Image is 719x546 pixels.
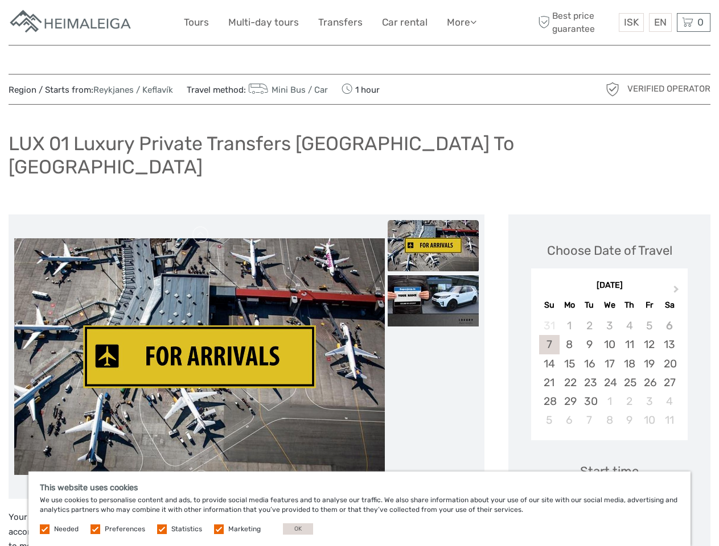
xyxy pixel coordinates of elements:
[283,523,313,535] button: OK
[649,13,672,32] div: EN
[599,354,619,373] div: Choose Wednesday, September 17th, 2025
[580,411,599,429] div: Choose Tuesday, October 7th, 2025
[580,462,639,480] div: Start time
[539,354,559,373] div: Choose Sunday, September 14th, 2025
[9,132,710,178] h1: LUX 01 Luxury Private Transfers [GEOGRAPHIC_DATA] To [GEOGRAPHIC_DATA]
[447,14,476,31] a: More
[560,297,580,313] div: Mo
[16,20,129,29] p: We're away right now. Please check back later!
[93,85,173,95] a: Reykjanes / Keflavík
[560,373,580,392] div: Choose Monday, September 22nd, 2025
[246,85,328,95] a: Mini Bus / Car
[539,373,559,392] div: Choose Sunday, September 21st, 2025
[580,316,599,335] div: Not available Tuesday, September 2nd, 2025
[105,524,145,534] label: Preferences
[539,335,559,354] div: Choose Sunday, September 7th, 2025
[342,81,380,97] span: 1 hour
[659,373,679,392] div: Choose Saturday, September 27th, 2025
[535,10,616,35] span: Best price guarantee
[560,411,580,429] div: Choose Monday, October 6th, 2025
[619,316,639,335] div: Not available Thursday, September 4th, 2025
[580,392,599,411] div: Choose Tuesday, September 30th, 2025
[318,14,363,31] a: Transfers
[659,335,679,354] div: Choose Saturday, September 13th, 2025
[539,392,559,411] div: Choose Sunday, September 28th, 2025
[580,373,599,392] div: Choose Tuesday, September 23rd, 2025
[639,411,659,429] div: Choose Friday, October 10th, 2025
[539,411,559,429] div: Choose Sunday, October 5th, 2025
[580,354,599,373] div: Choose Tuesday, September 16th, 2025
[619,373,639,392] div: Choose Thursday, September 25th, 2025
[187,81,328,97] span: Travel method:
[599,392,619,411] div: Choose Wednesday, October 1st, 2025
[9,9,134,36] img: Apartments in Reykjavik
[539,316,559,335] div: Not available Sunday, August 31st, 2025
[659,392,679,411] div: Choose Saturday, October 4th, 2025
[659,297,679,313] div: Sa
[388,275,479,326] img: 16fb447c7d50440eaa484c9a0dbf045b_slider_thumbnail.jpeg
[531,280,688,292] div: [DATE]
[560,392,580,411] div: Choose Monday, September 29th, 2025
[639,316,659,335] div: Not available Friday, September 5th, 2025
[639,373,659,392] div: Choose Friday, September 26th, 2025
[639,354,659,373] div: Choose Friday, September 19th, 2025
[40,483,679,493] h5: This website uses cookies
[560,335,580,354] div: Choose Monday, September 8th, 2025
[599,316,619,335] div: Not available Wednesday, September 3rd, 2025
[599,297,619,313] div: We
[9,84,173,96] span: Region / Starts from:
[619,411,639,429] div: Choose Thursday, October 9th, 2025
[619,297,639,313] div: Th
[696,16,705,28] span: 0
[388,220,479,271] img: d17cabca94be4cdf9a944f0c6cf5d444_slider_thumbnail.jpg
[171,524,202,534] label: Statistics
[639,297,659,313] div: Fr
[184,14,209,31] a: Tours
[599,373,619,392] div: Choose Wednesday, September 24th, 2025
[659,354,679,373] div: Choose Saturday, September 20th, 2025
[619,392,639,411] div: Choose Thursday, October 2nd, 2025
[28,471,691,546] div: We use cookies to personalise content and ads, to provide social media features and to analyse ou...
[624,16,639,28] span: ISK
[639,392,659,411] div: Choose Friday, October 3rd, 2025
[619,335,639,354] div: Choose Thursday, September 11th, 2025
[14,238,385,475] img: d17cabca94be4cdf9a944f0c6cf5d444_main_slider.jpg
[627,83,710,95] span: Verified Operator
[560,354,580,373] div: Choose Monday, September 15th, 2025
[560,316,580,335] div: Not available Monday, September 1st, 2025
[547,242,672,259] div: Choose Date of Travel
[668,283,687,301] button: Next Month
[599,335,619,354] div: Choose Wednesday, September 10th, 2025
[131,18,145,31] button: Open LiveChat chat widget
[603,80,622,98] img: verified_operator_grey_128.png
[539,297,559,313] div: Su
[639,335,659,354] div: Choose Friday, September 12th, 2025
[535,316,684,429] div: month 2025-09
[659,411,679,429] div: Choose Saturday, October 11th, 2025
[228,524,261,534] label: Marketing
[580,297,599,313] div: Tu
[580,335,599,354] div: Choose Tuesday, September 9th, 2025
[599,411,619,429] div: Choose Wednesday, October 8th, 2025
[659,316,679,335] div: Not available Saturday, September 6th, 2025
[54,524,79,534] label: Needed
[619,354,639,373] div: Choose Thursday, September 18th, 2025
[382,14,428,31] a: Car rental
[228,14,299,31] a: Multi-day tours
